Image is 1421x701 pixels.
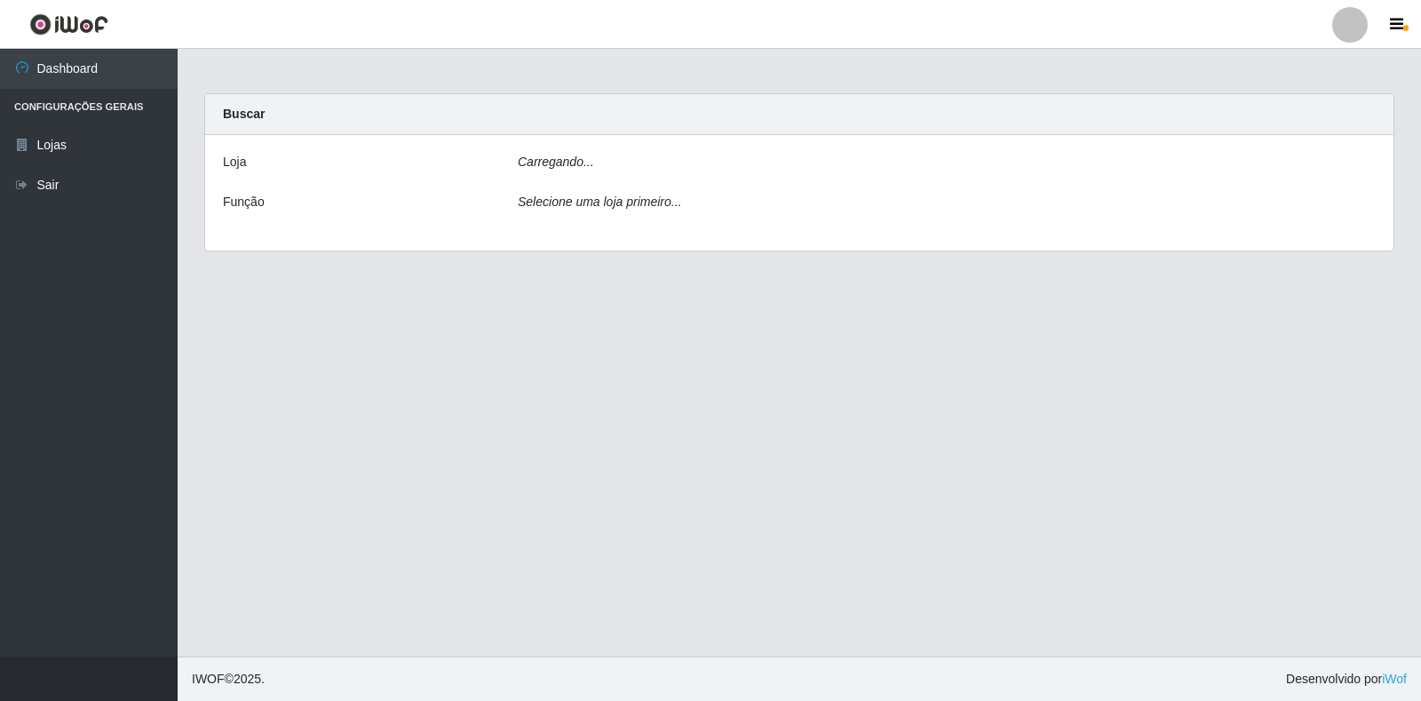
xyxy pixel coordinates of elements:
[518,195,681,209] i: Selecione uma loja primeiro...
[192,670,265,689] span: © 2025 .
[1382,672,1407,686] a: iWof
[223,193,265,211] label: Função
[29,13,108,36] img: CoreUI Logo
[223,153,246,171] label: Loja
[518,155,594,169] i: Carregando...
[192,672,225,686] span: IWOF
[223,107,265,121] strong: Buscar
[1286,670,1407,689] span: Desenvolvido por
